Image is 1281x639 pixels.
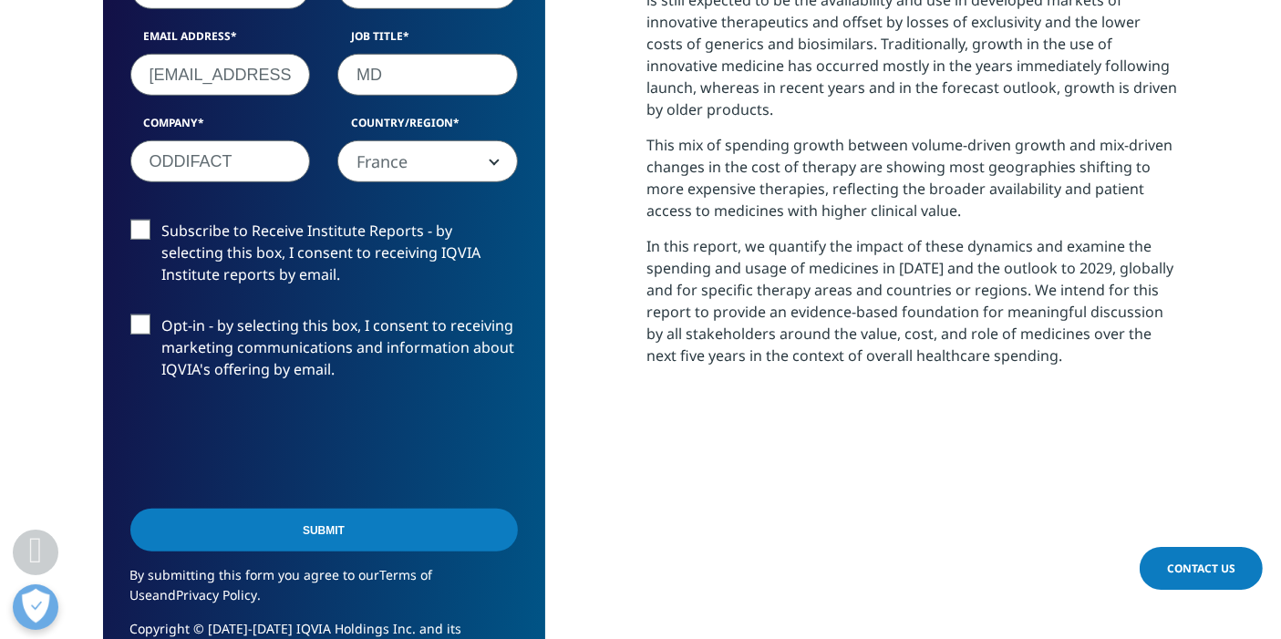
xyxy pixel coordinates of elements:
[1140,547,1263,590] a: Contact Us
[337,115,518,140] label: Country/Region
[647,235,1179,380] p: In this report, we quantify the impact of these dynamics and examine the spending and usage of me...
[130,509,518,551] input: Submit
[130,314,518,390] label: Opt-in - by selecting this box, I consent to receiving marketing communications and information a...
[1167,561,1235,576] span: Contact Us
[337,140,518,182] span: France
[338,141,517,183] span: France
[130,565,518,619] p: By submitting this form you agree to our and .
[130,28,311,54] label: Email Address
[130,220,518,295] label: Subscribe to Receive Institute Reports - by selecting this box, I consent to receiving IQVIA Inst...
[177,586,258,603] a: Privacy Policy
[13,584,58,630] button: Ouvrir le centre de préférences
[337,28,518,54] label: Job Title
[130,115,311,140] label: Company
[130,409,408,480] iframe: reCAPTCHA
[647,134,1179,235] p: This mix of spending growth between volume-driven growth and mix-driven changes in the cost of th...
